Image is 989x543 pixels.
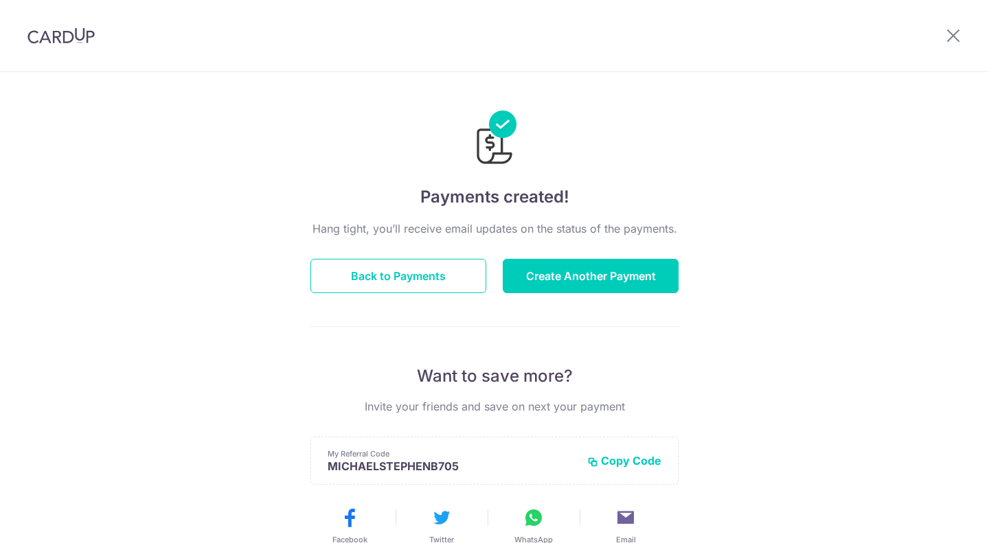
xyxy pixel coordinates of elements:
img: CardUp [27,27,95,44]
h4: Payments created! [310,185,679,209]
p: Want to save more? [310,365,679,387]
button: Create Another Payment [503,259,679,293]
button: Back to Payments [310,259,486,293]
button: Copy Code [587,454,661,467]
p: My Referral Code [328,448,576,459]
p: Hang tight, you’ll receive email updates on the status of the payments. [310,220,679,237]
img: Payments [473,111,516,168]
p: MICHAELSTEPHENB705 [328,459,576,473]
p: Invite your friends and save on next your payment [310,398,679,415]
